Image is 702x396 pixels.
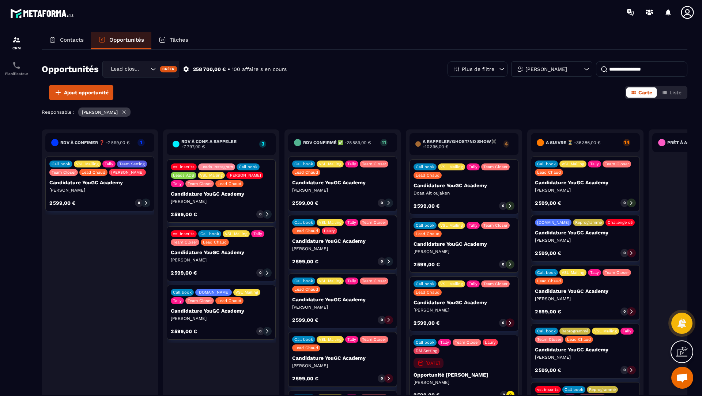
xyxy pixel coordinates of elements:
[623,309,626,314] p: 0
[12,35,21,44] img: formation
[535,250,561,256] p: 2 599,00 €
[109,65,141,73] span: Lead closing
[173,165,195,169] p: vsl inscrits
[414,249,514,254] p: [PERSON_NAME]
[414,182,514,188] p: Candidature YouGC Academy
[535,347,636,352] p: Candidature YouGC Academy
[108,140,129,145] span: 2 599,00 €
[303,140,371,145] h6: Rdv confirmé ✅ -
[608,220,633,225] p: Challenge s5
[414,190,514,196] p: Doaa Ait oujaken
[292,363,393,369] p: [PERSON_NAME]
[229,173,261,178] p: [PERSON_NAME]
[537,337,561,342] p: Team Closer
[171,212,197,217] p: 2 599,00 €
[535,237,636,243] p: [PERSON_NAME]
[292,187,393,193] p: [PERSON_NAME]
[82,110,118,115] p: [PERSON_NAME]
[137,140,145,145] p: 1
[362,162,386,166] p: Team Closer
[469,282,478,286] p: Tally
[535,309,561,314] p: 2 599,00 €
[623,200,626,205] p: 0
[218,298,241,303] p: Lead Chaud
[171,257,272,263] p: [PERSON_NAME]
[414,262,440,267] p: 2 599,00 €
[294,337,313,342] p: Call book
[535,180,636,185] p: Candidature YouGC Academy
[381,259,383,264] p: 0
[2,56,31,81] a: schedulerschedulerPlanificateur
[414,203,440,208] p: 2 599,00 €
[623,140,630,145] p: 14
[483,223,507,228] p: Team Closer
[590,270,599,275] p: Tally
[669,90,682,95] span: Liste
[49,180,150,185] p: Candidature YouGC Academy
[414,241,514,247] p: Candidature YouGC Academy
[292,238,393,244] p: Candidature YouGC Academy
[294,229,318,233] p: Lead Chaud
[347,220,356,225] p: Tally
[440,340,449,345] p: Tally
[347,279,356,283] p: Tally
[173,298,182,303] p: Tally
[60,37,84,43] p: Contacts
[105,162,113,166] p: Tally
[362,337,386,342] p: Team Closer
[42,62,99,76] h2: Opportunités
[381,376,383,381] p: 0
[362,220,386,225] p: Team Closer
[623,367,626,373] p: 0
[416,290,439,295] p: Lead Chaud
[294,162,313,166] p: Call book
[414,307,514,313] p: [PERSON_NAME]
[173,231,195,236] p: vsl inscrits
[102,61,179,78] div: Search for option
[49,85,113,100] button: Ajout opportunité
[171,191,272,197] p: Candidature YouGC Academy
[502,320,504,325] p: 0
[562,270,584,275] p: VSL Mailing
[42,32,91,49] a: Contacts
[380,140,388,145] p: 11
[414,299,514,305] p: Candidature YouGC Academy
[623,329,631,333] p: Tally
[294,170,318,175] p: Lead Chaud
[173,240,197,245] p: Team Closer
[2,30,31,56] a: formationformationCRM
[605,162,629,166] p: Team Closer
[469,165,478,169] p: Tally
[228,66,230,73] p: •
[537,329,556,333] p: Call book
[535,367,561,373] p: 2 599,00 €
[294,287,318,292] p: Lead Chaud
[109,37,144,43] p: Opportunités
[184,144,205,149] span: 7 797,00 €
[294,279,313,283] p: Call book
[119,162,145,166] p: Team Setting
[485,340,496,345] p: Laury
[546,140,600,145] h6: A SUIVRE ⏳ -
[381,200,383,205] p: 0
[319,220,341,225] p: VSL Mailing
[535,200,561,205] p: 2 599,00 €
[562,329,588,333] p: Reprogrammé
[294,220,313,225] p: Call book
[181,139,256,149] h6: RDV à conf. A RAPPELER -
[292,200,318,205] p: 2 599,00 €
[537,279,561,283] p: Lead Chaud
[623,250,626,256] p: 0
[225,231,248,236] p: VSL Mailing
[575,220,602,225] p: Reprogrammé
[589,387,616,392] p: Reprogrammé
[292,259,318,264] p: 2 599,00 €
[502,262,504,267] p: 0
[525,67,567,72] p: [PERSON_NAME]
[537,170,561,175] p: Lead Chaud
[347,337,356,342] p: Tally
[10,7,76,20] img: logo
[414,380,514,385] p: [PERSON_NAME]
[535,288,636,294] p: Candidature YouGC Academy
[200,165,233,169] p: Leads Instagram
